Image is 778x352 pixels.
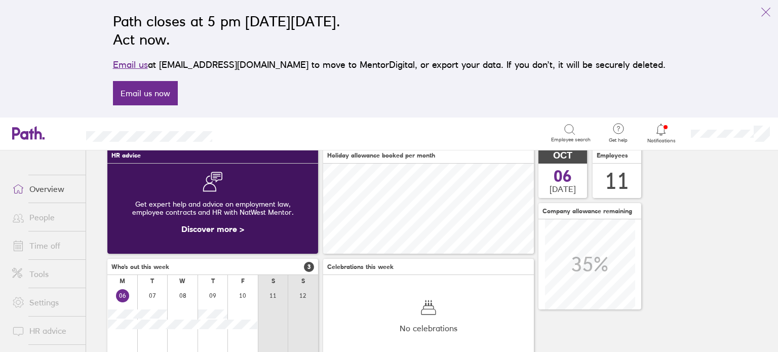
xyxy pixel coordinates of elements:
a: Notifications [645,123,678,144]
span: OCT [553,150,572,161]
div: F [241,278,245,285]
h2: Path closes at 5 pm [DATE][DATE]. Act now. [113,12,666,49]
a: Discover more > [181,224,244,234]
div: W [179,278,185,285]
span: [DATE] [550,184,576,193]
span: HR advice [111,152,141,159]
span: Holiday allowance booked per month [327,152,435,159]
span: Notifications [645,138,678,144]
span: Celebrations this week [327,263,394,270]
span: Get help [602,137,635,143]
div: S [301,278,305,285]
a: Email us [113,59,148,70]
span: 06 [554,168,572,184]
span: Company allowance remaining [542,208,632,215]
div: Search [240,128,265,137]
span: Who's out this week [111,263,169,270]
div: T [150,278,154,285]
span: 3 [304,262,314,272]
div: M [120,278,125,285]
p: at [EMAIL_ADDRESS][DOMAIN_NAME] to move to MentorDigital, or export your data. If you don’t, it w... [113,58,666,72]
a: Email us now [113,81,178,105]
a: Tools [4,264,86,284]
span: Employee search [551,137,591,143]
a: Overview [4,179,86,199]
a: Settings [4,292,86,312]
div: S [271,278,275,285]
a: People [4,207,86,227]
div: 11 [605,168,629,194]
a: Time off [4,236,86,256]
div: Get expert help and advice on employment law, employee contracts and HR with NatWest Mentor. [115,192,310,224]
a: HR advice [4,321,86,341]
span: No celebrations [400,324,457,333]
div: T [211,278,215,285]
span: Employees [597,152,628,159]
